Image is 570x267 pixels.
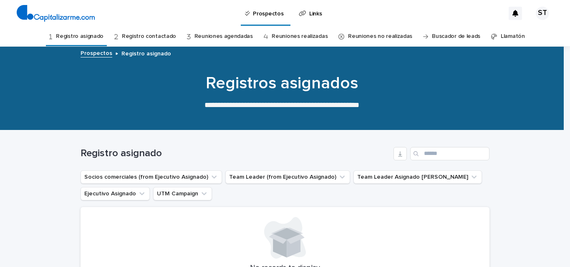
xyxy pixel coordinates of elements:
[272,27,328,46] a: Reuniones realizadas
[78,73,487,93] h1: Registros asignados
[225,170,350,184] button: Team Leader (from Ejecutivo Asignado)
[194,27,253,46] a: Reuniones agendadas
[536,7,549,20] div: ST
[56,27,103,46] a: Registro asignado
[81,170,222,184] button: Socios comerciales (from Ejecutivo Asignado)
[81,187,150,200] button: Ejecutivo Asignado
[81,147,390,160] h1: Registro asignado
[121,48,171,57] p: Registro asignado
[348,27,412,46] a: Reuniones no realizadas
[153,187,212,200] button: UTM Campaign
[353,170,482,184] button: Team Leader Asignado LLamados
[17,5,95,22] img: 4arMvv9wSvmHTHbXwTim
[410,147,489,160] input: Search
[432,27,480,46] a: Buscador de leads
[122,27,176,46] a: Registro contactado
[501,27,525,46] a: Llamatón
[81,48,112,57] a: Prospectos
